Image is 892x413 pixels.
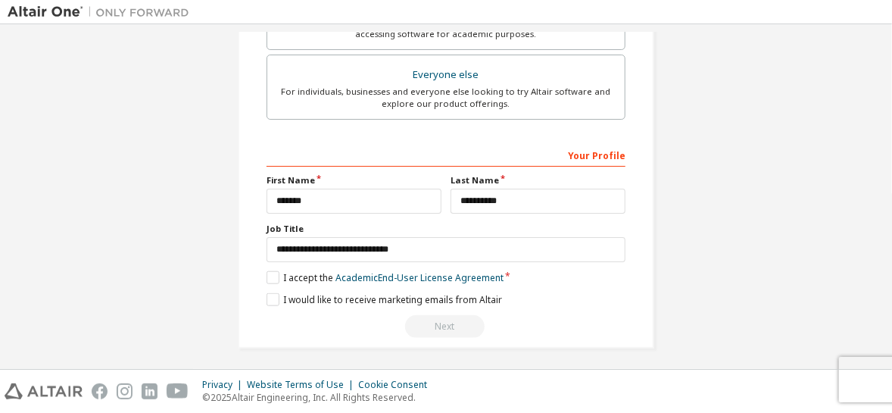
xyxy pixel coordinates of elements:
[247,379,358,391] div: Website Terms of Use
[267,142,625,167] div: Your Profile
[92,383,108,399] img: facebook.svg
[267,174,441,186] label: First Name
[167,383,189,399] img: youtube.svg
[202,391,436,404] p: © 2025 Altair Engineering, Inc. All Rights Reserved.
[202,379,247,391] div: Privacy
[267,315,625,338] div: Read and acccept EULA to continue
[276,86,616,110] div: For individuals, businesses and everyone else looking to try Altair software and explore our prod...
[335,271,504,284] a: Academic End-User License Agreement
[5,383,83,399] img: altair_logo.svg
[267,223,625,235] label: Job Title
[117,383,133,399] img: instagram.svg
[276,64,616,86] div: Everyone else
[142,383,158,399] img: linkedin.svg
[8,5,197,20] img: Altair One
[451,174,625,186] label: Last Name
[267,293,502,306] label: I would like to receive marketing emails from Altair
[267,271,504,284] label: I accept the
[358,379,436,391] div: Cookie Consent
